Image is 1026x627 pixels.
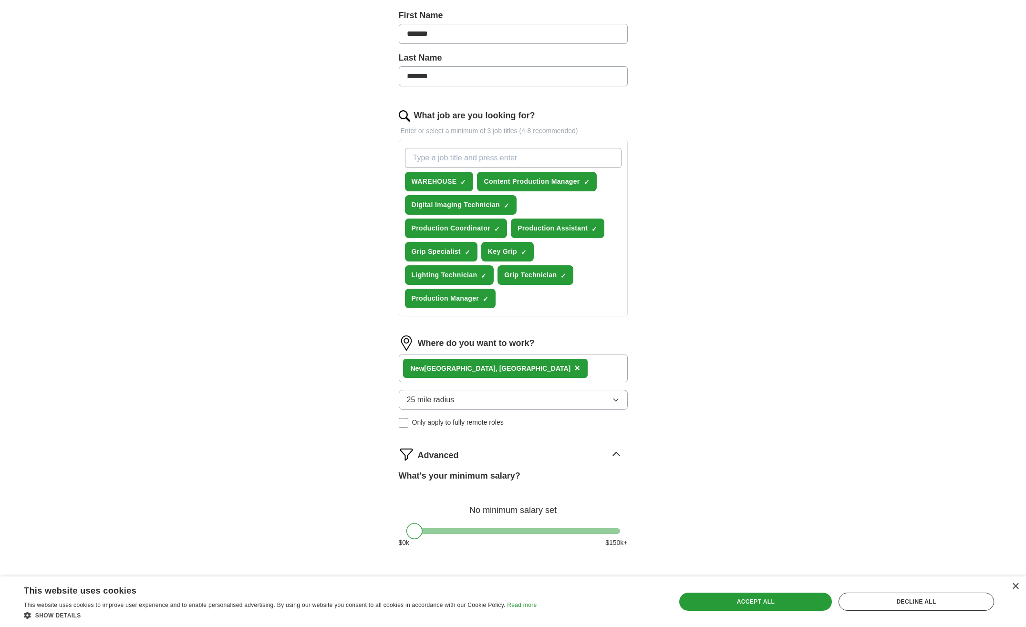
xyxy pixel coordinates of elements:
label: First Name [399,9,628,22]
div: No minimum salary set [399,494,628,517]
span: This website uses cookies to improve user experience and to enable personalised advertising. By u... [24,602,506,608]
span: ✓ [481,272,487,280]
button: × [574,361,580,376]
img: search.png [399,110,410,122]
span: $ 0 k [399,538,410,548]
span: $ 150 k+ [605,538,627,548]
span: ✓ [465,249,470,256]
button: WAREHOUSE✓ [405,172,474,191]
span: ✓ [560,272,566,280]
p: Enter or select a minimum of 3 job titles (4-8 recommended) [399,126,628,136]
button: Digital Imaging Technician✓ [405,195,517,215]
input: Only apply to fully remote roles [399,418,408,428]
button: Grip Specialist✓ [405,242,477,261]
label: Last Name [399,52,628,64]
span: Show details [35,612,81,619]
span: Key Grip [488,247,517,257]
span: Production Assistant [518,223,588,233]
span: Grip Technician [504,270,557,280]
button: Lighting Technician✓ [405,265,494,285]
span: ✓ [483,295,488,303]
strong: New [411,365,425,372]
div: Close [1012,583,1019,590]
span: Digital Imaging Technician [412,200,500,210]
span: × [574,363,580,373]
span: Production Manager [412,293,479,303]
span: ✓ [521,249,527,256]
label: What's your minimum salary? [399,470,520,482]
button: Content Production Manager✓ [477,172,596,191]
span: ✓ [591,225,597,233]
div: Accept all [679,593,832,611]
button: Grip Technician✓ [497,265,573,285]
span: Grip Specialist [412,247,461,257]
button: Production Manager✓ [405,289,496,308]
img: location.png [399,335,414,351]
div: Show details [24,610,537,620]
span: Lighting Technician [412,270,477,280]
span: 25 mile radius [407,394,455,406]
span: WAREHOUSE [412,177,457,187]
span: ✓ [494,225,500,233]
span: ✓ [584,178,590,186]
button: Key Grip✓ [481,242,534,261]
img: filter [399,447,414,462]
span: Content Production Manager [484,177,580,187]
span: Production Coordinator [412,223,491,233]
span: ✓ [460,178,466,186]
input: Type a job title and press enter [405,148,622,168]
div: Decline all [839,593,994,611]
div: [GEOGRAPHIC_DATA], [GEOGRAPHIC_DATA] [411,364,571,374]
span: Advanced [418,449,459,462]
span: Only apply to fully remote roles [412,418,504,428]
button: 25 mile radius [399,390,628,410]
div: This website uses cookies [24,582,513,596]
span: ✓ [504,202,509,209]
label: Where do you want to work? [418,337,535,350]
a: Read more, opens a new window [507,602,537,608]
button: Production Assistant✓ [511,219,604,238]
button: Production Coordinator✓ [405,219,508,238]
label: What job are you looking for? [414,109,535,122]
